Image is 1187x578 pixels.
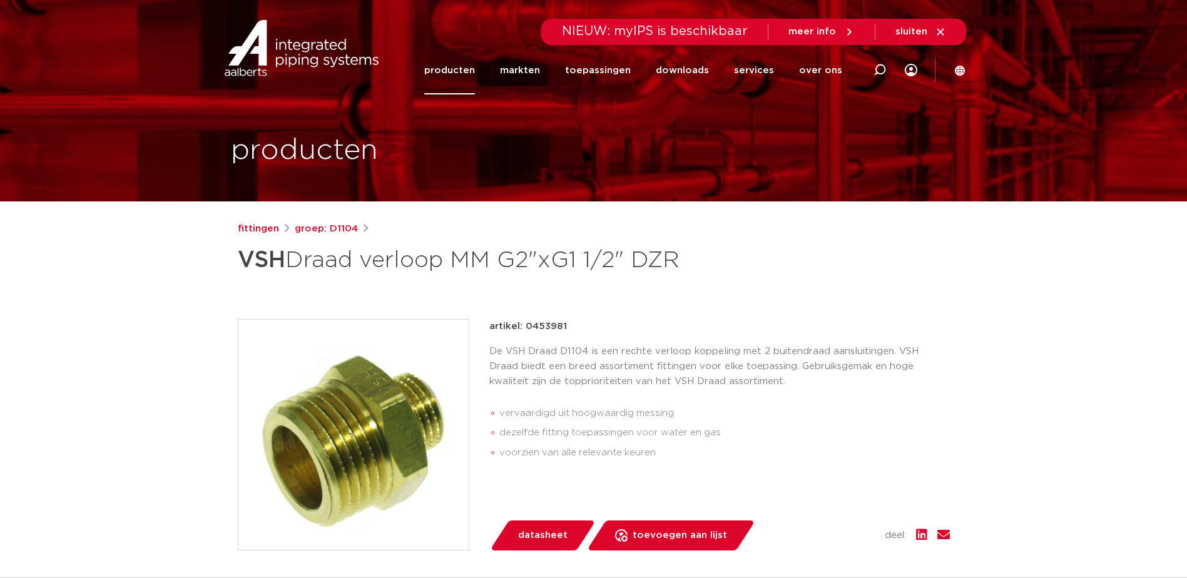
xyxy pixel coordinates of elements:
[231,131,378,171] h1: producten
[499,403,950,423] li: vervaardigd uit hoogwaardig messing
[895,26,946,38] a: sluiten
[799,46,842,94] a: over ons
[788,26,855,38] a: meer info
[424,46,475,94] a: producten
[499,443,950,463] li: voorzien van alle relevante keuren
[238,320,469,550] img: Product Image for VSH Draad verloop MM G2"xG1 1/2" DZR
[565,46,631,94] a: toepassingen
[424,46,842,94] nav: Menu
[562,25,748,38] span: NIEUW: myIPS is beschikbaar
[788,27,836,36] span: meer info
[518,525,568,545] span: datasheet
[500,46,540,94] a: markten
[885,528,906,543] span: deel:
[656,46,709,94] a: downloads
[238,241,708,279] h1: Draad verloop MM G2"xG1 1/2" DZR
[489,520,596,550] a: datasheet
[238,221,279,236] a: fittingen
[499,423,950,443] li: dezelfde fitting toepassingen voor water en gas
[734,46,774,94] a: services
[489,344,950,389] p: De VSH Draad D1104 is een rechte verloop koppeling met 2 buitendraad aansluitingen. VSH Draad bie...
[489,319,567,334] p: artikel: 0453981
[895,27,927,36] span: sluiten
[295,221,358,236] a: groep: D1104
[238,249,285,271] strong: VSH
[633,525,727,545] span: toevoegen aan lijst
